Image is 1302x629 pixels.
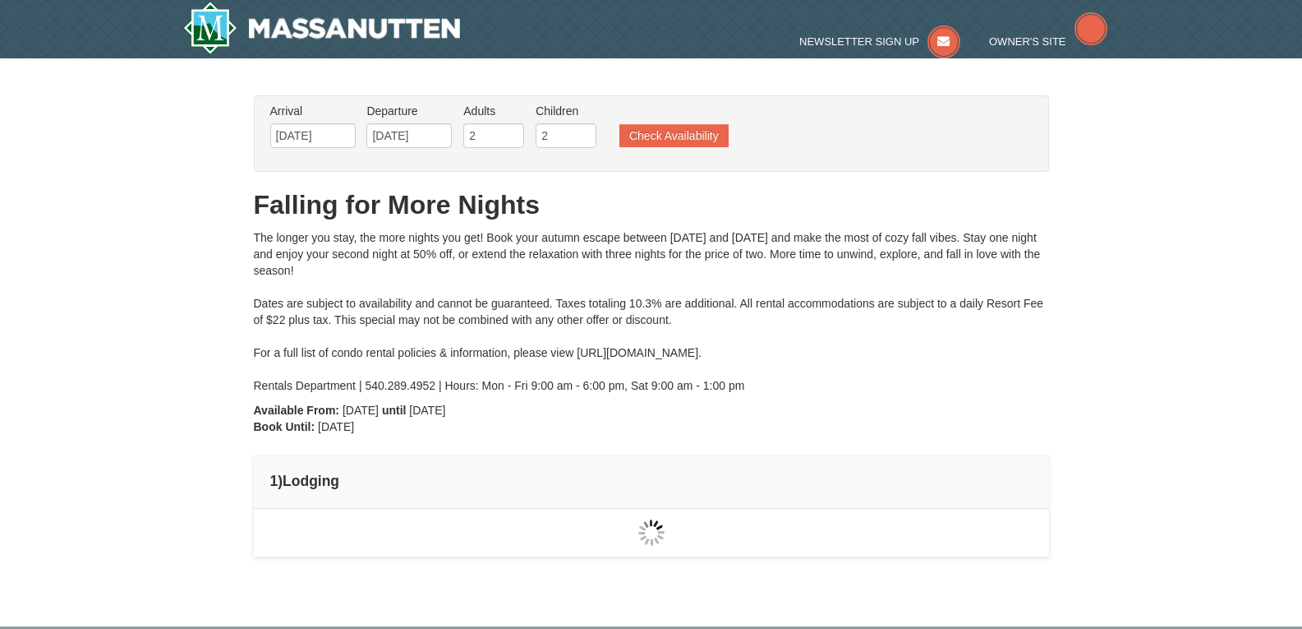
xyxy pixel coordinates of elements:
h4: 1 Lodging [270,473,1033,489]
button: Check Availability [619,124,729,147]
div: The longer you stay, the more nights you get! Book your autumn escape between [DATE] and [DATE] a... [254,229,1049,394]
strong: Book Until: [254,420,315,433]
label: Adults [463,103,524,119]
a: Newsletter Sign Up [799,35,960,48]
strong: Available From: [254,404,340,417]
h1: Falling for More Nights [254,188,1049,221]
span: [DATE] [409,404,445,417]
span: Owner's Site [989,35,1066,48]
span: [DATE] [318,420,354,433]
span: Newsletter Sign Up [799,35,919,48]
label: Children [536,103,596,119]
a: Owner's Site [989,35,1107,48]
img: Massanutten Resort Logo [183,2,461,54]
label: Departure [366,103,452,119]
a: Massanutten Resort [183,2,461,54]
strong: until [382,404,407,417]
img: wait gif [638,520,665,546]
span: [DATE] [343,404,379,417]
label: Arrival [270,103,356,119]
span: ) [278,473,283,489]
